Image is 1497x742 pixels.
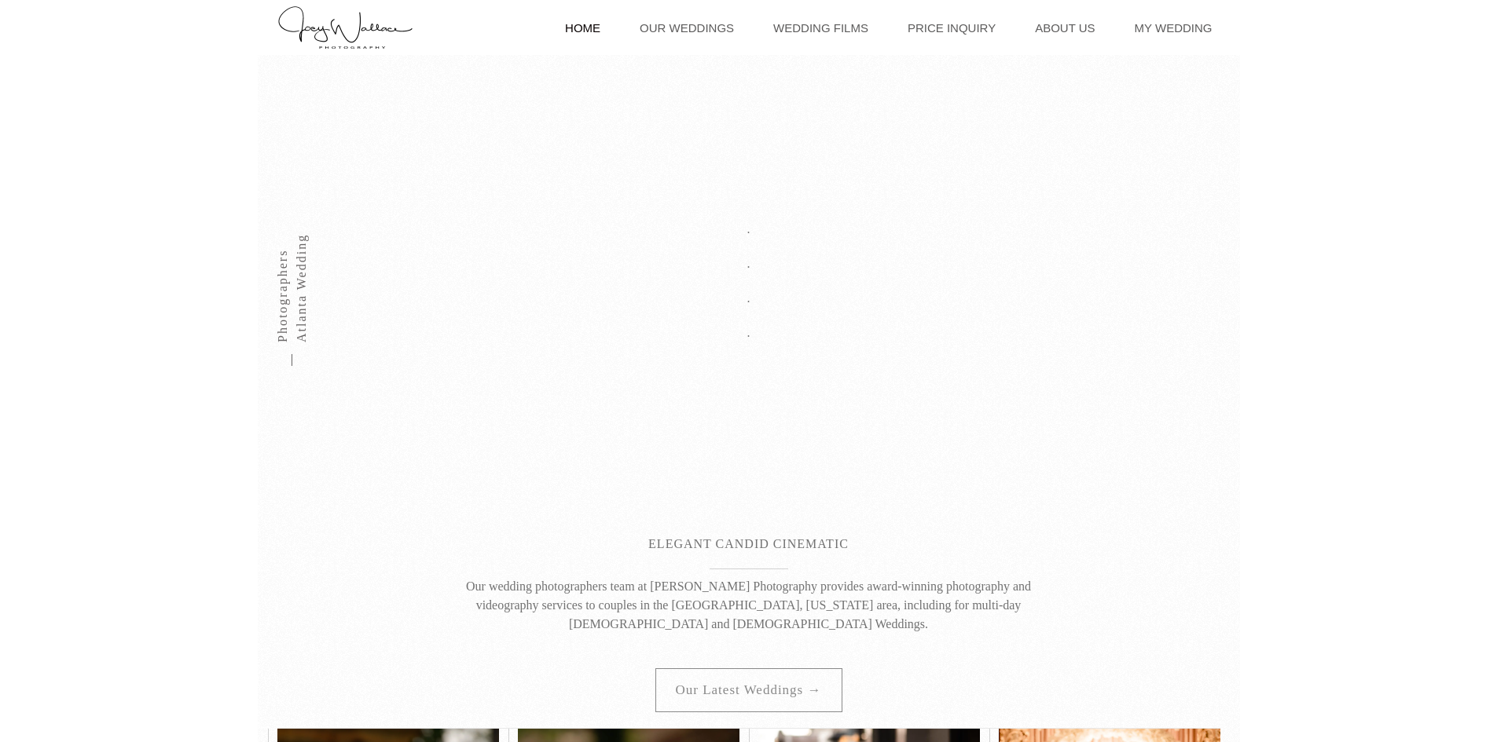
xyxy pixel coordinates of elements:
[454,323,1044,342] p: .
[273,220,311,342] div: Atlanta wedding Photographers
[454,289,1044,308] p: .
[454,220,1044,239] p: .
[655,668,842,712] a: Our latest weddings →
[648,537,849,550] span: ELEGANT CANDID CINEMATIC
[454,577,1044,634] p: Our wedding photographers team at [PERSON_NAME] Photography provides award-winning photography an...
[454,254,1044,273] p: .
